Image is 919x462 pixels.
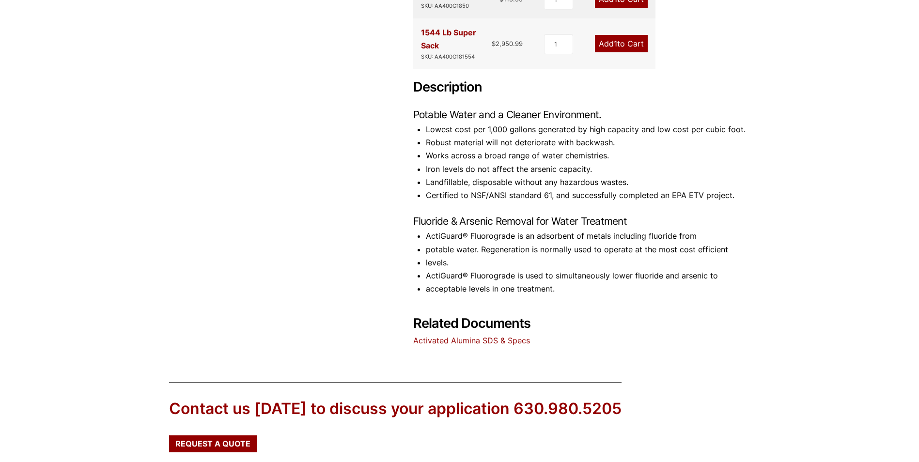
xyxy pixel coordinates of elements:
bdi: 2,950.99 [492,40,523,47]
li: ActiGuard® Fluorograde is used to simultaneously lower fluoride and arsenic to [426,269,750,282]
li: Robust material will not deteriorate with backwash. [426,136,750,149]
div: SKU: AA400G1850 [421,1,469,11]
div: Contact us [DATE] to discuss your application 630.980.5205 [169,398,622,420]
li: Lowest cost per 1,000 gallons generated by high capacity and low cost per cubic foot. [426,123,750,136]
div: SKU: AA400G181554 [421,52,492,62]
li: Certified to NSF/ANSI standard 61, and successfully completed an EPA ETV project. [426,189,750,202]
a: Request a Quote [169,435,257,452]
span: 1 [614,39,617,48]
h3: Fluoride & Arsenic Removal for Water Treatment [413,215,750,228]
li: Iron levels do not affect the arsenic capacity. [426,163,750,176]
a: Activated Alumina SDS & Specs [413,336,530,345]
li: acceptable levels in one treatment. [426,282,750,295]
h3: Potable Water and a Cleaner Environment. [413,108,750,121]
li: levels. [426,256,750,269]
li: Works across a broad range of water chemistries. [426,149,750,162]
span: Request a Quote [175,440,250,447]
div: 1544 Lb Super Sack [421,26,492,62]
h2: Description [413,79,750,95]
a: Add1to Cart [595,35,648,52]
li: potable water. Regeneration is normally used to operate at the most cost efficient [426,243,750,256]
li: Landfillable, disposable without any hazardous wastes. [426,176,750,189]
li: ActiGuard® Fluorograde is an adsorbent of metals including fluoride from [426,230,750,243]
span: $ [492,40,496,47]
